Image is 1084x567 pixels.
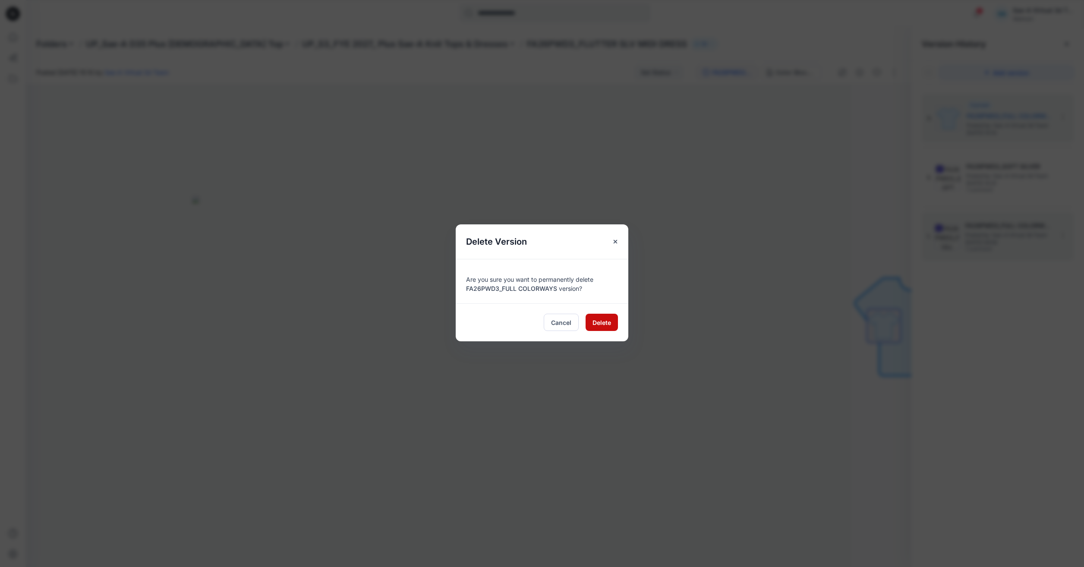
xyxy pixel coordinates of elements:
span: Cancel [551,318,571,327]
button: Cancel [544,314,579,331]
div: Are you sure you want to permanently delete version? [466,270,618,293]
button: Delete [586,314,618,331]
span: FA26PWD3_FULL COLORWAYS [466,285,557,292]
h5: Delete Version [456,224,537,259]
span: Delete [592,318,611,327]
button: Close [608,234,623,249]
